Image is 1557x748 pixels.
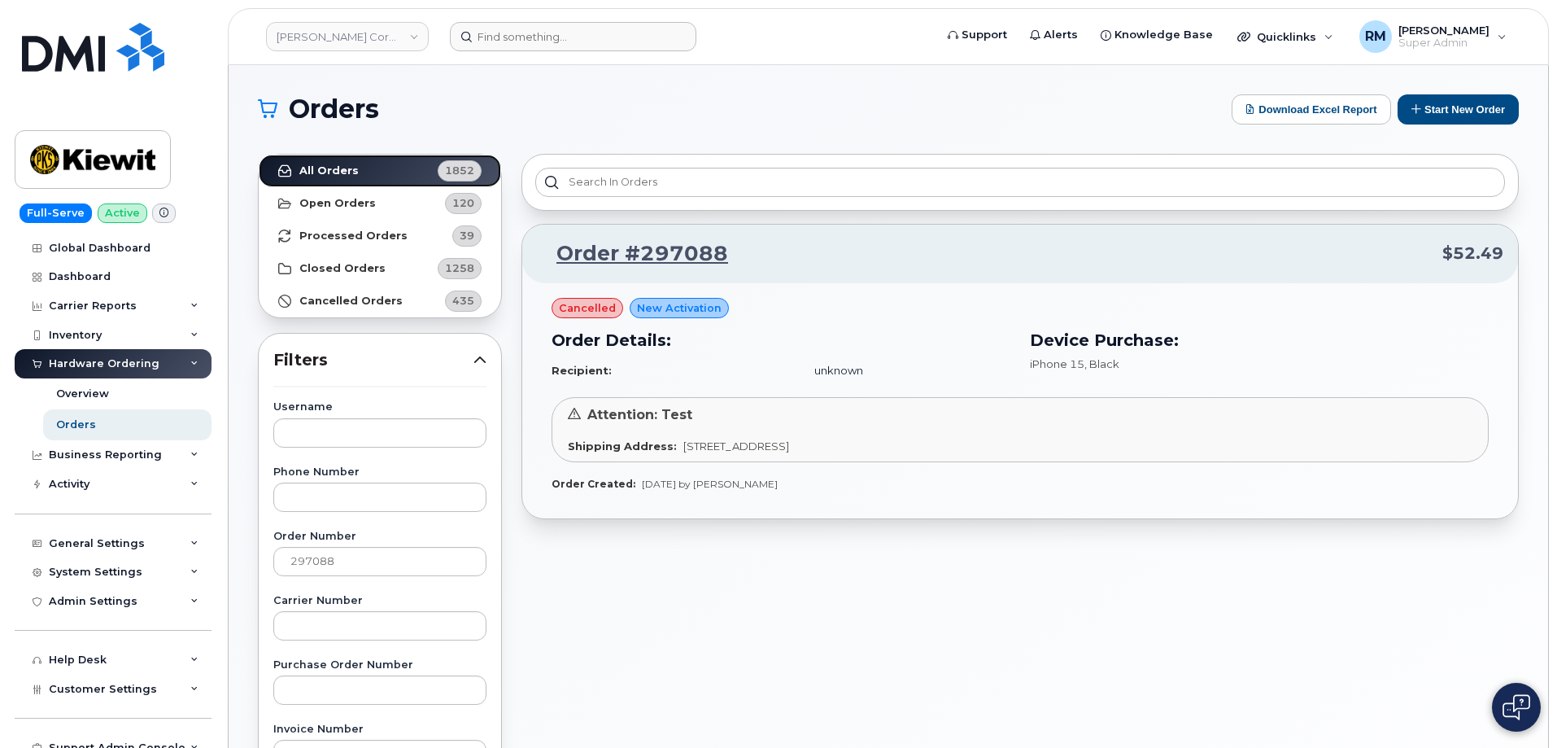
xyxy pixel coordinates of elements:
span: cancelled [559,300,616,316]
span: New Activation [637,300,722,316]
span: Attention: Test [587,407,692,422]
span: 120 [452,195,474,211]
button: Download Excel Report [1232,94,1391,125]
img: Open chat [1502,694,1530,720]
span: 1852 [445,163,474,178]
a: Order #297088 [537,239,728,269]
span: 1258 [445,260,474,276]
strong: Recipient: [552,364,612,377]
a: Cancelled Orders435 [259,285,501,317]
span: Orders [289,97,379,121]
strong: Shipping Address: [568,440,677,453]
h3: Device Purchase: [1030,328,1489,352]
label: Carrier Number [273,596,486,606]
h3: Order Details: [552,328,1010,352]
input: Search in orders [535,168,1505,197]
strong: Processed Orders [299,230,408,243]
a: Closed Orders1258 [259,252,501,285]
a: All Orders1852 [259,155,501,187]
span: 39 [460,228,474,243]
label: Phone Number [273,467,486,478]
label: Purchase Order Number [273,660,486,671]
span: [DATE] by [PERSON_NAME] [642,478,778,490]
span: Filters [273,348,473,372]
strong: Closed Orders [299,262,386,275]
label: Order Number [273,531,486,542]
span: $52.49 [1442,242,1503,265]
span: iPhone 15 [1030,357,1084,370]
span: [STREET_ADDRESS] [683,440,789,453]
strong: Order Created: [552,478,635,490]
strong: All Orders [299,164,359,177]
label: Username [273,402,486,413]
strong: Open Orders [299,197,376,210]
strong: Cancelled Orders [299,295,403,308]
button: Start New Order [1398,94,1519,125]
label: Invoice Number [273,724,486,735]
span: , Black [1084,357,1119,370]
span: 435 [452,293,474,308]
a: Processed Orders39 [259,220,501,252]
td: unknown [800,357,1010,385]
a: Open Orders120 [259,187,501,220]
